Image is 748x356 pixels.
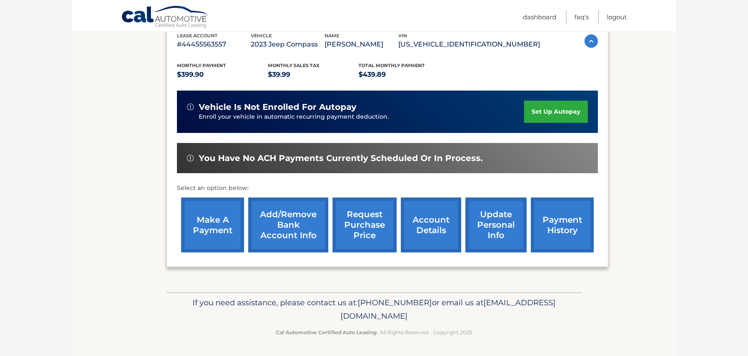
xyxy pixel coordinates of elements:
a: payment history [531,197,594,252]
p: [PERSON_NAME] [325,39,398,50]
img: alert-white.svg [187,155,194,161]
a: Dashboard [523,10,556,24]
img: accordion-active.svg [584,34,598,48]
p: 2023 Jeep Compass [251,39,325,50]
a: FAQ's [574,10,589,24]
a: set up autopay [524,101,588,123]
a: request purchase price [332,197,397,252]
p: Select an option below: [177,183,598,193]
a: make a payment [181,197,244,252]
img: alert-white.svg [187,104,194,110]
span: name [325,33,339,39]
p: If you need assistance, please contact us at: or email us at [172,296,576,323]
a: account details [401,197,461,252]
span: You have no ACH payments currently scheduled or in process. [199,153,483,164]
p: Enroll your vehicle in automatic recurring payment deduction. [199,112,524,122]
span: vehicle is not enrolled for autopay [199,102,356,112]
span: [PHONE_NUMBER] [358,298,432,307]
span: [EMAIL_ADDRESS][DOMAIN_NAME] [340,298,556,321]
p: $399.90 [177,69,268,81]
span: Total Monthly Payment [358,62,425,68]
span: Monthly Payment [177,62,226,68]
span: lease account [177,33,218,39]
strong: Cal Automotive Certified Auto Leasing [276,329,377,335]
p: $39.99 [268,69,359,81]
a: Logout [607,10,627,24]
p: $439.89 [358,69,449,81]
a: update personal info [465,197,527,252]
span: vehicle [251,33,272,39]
p: - All Rights Reserved - Copyright 2025 [172,328,576,337]
span: vin [398,33,407,39]
a: Cal Automotive [121,5,209,30]
a: Add/Remove bank account info [248,197,328,252]
p: #44455563557 [177,39,251,50]
p: [US_VEHICLE_IDENTIFICATION_NUMBER] [398,39,540,50]
span: Monthly sales Tax [268,62,319,68]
